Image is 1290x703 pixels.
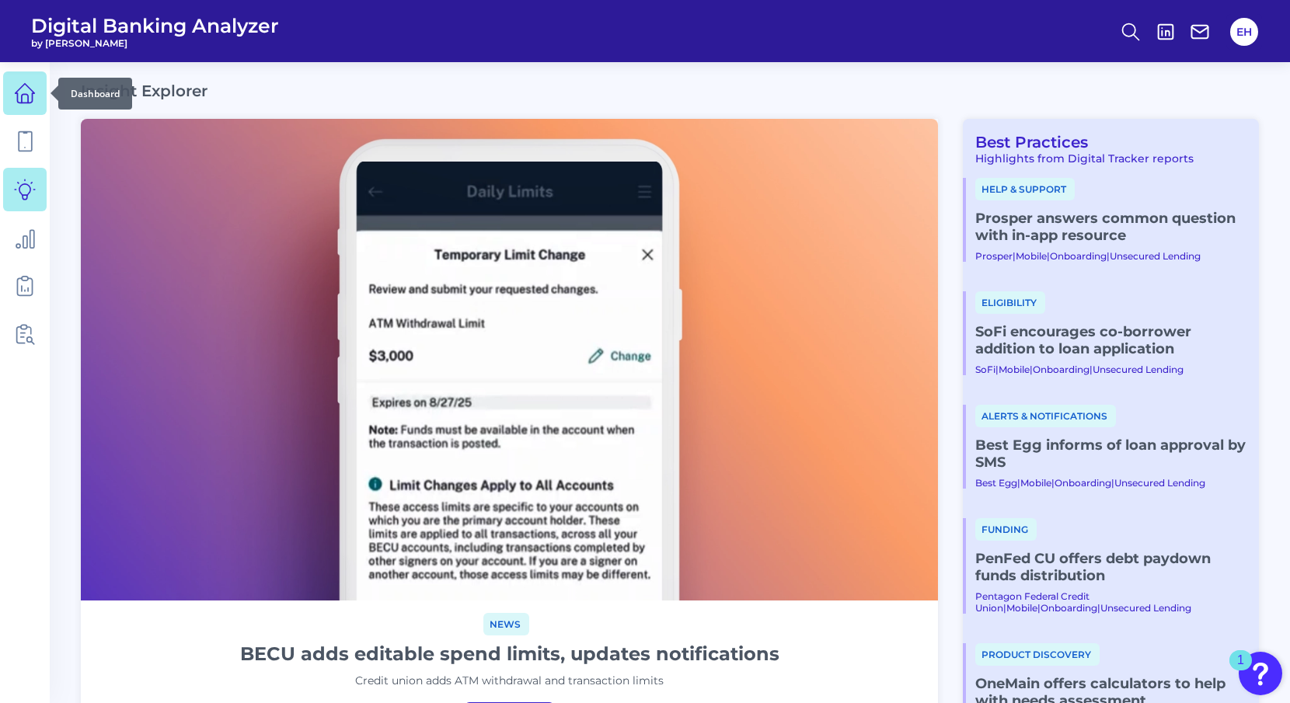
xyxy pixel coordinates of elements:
button: EH [1230,18,1258,46]
span: | [1090,364,1093,375]
span: | [1047,250,1050,262]
a: Unsecured Lending [1093,364,1184,375]
div: Highlights from Digital Tracker reports [963,151,1246,165]
a: Onboarding [1041,602,1097,614]
a: Alerts & Notifications [975,409,1116,423]
span: | [1107,250,1110,262]
a: Mobile [1020,477,1051,489]
span: | [1037,602,1041,614]
a: Mobile [999,364,1030,375]
a: Onboarding [1050,250,1107,262]
span: | [1097,602,1100,614]
a: Onboarding [1055,477,1111,489]
p: Credit union adds ATM withdrawal and transaction limits [355,673,664,690]
a: Mobile [1016,250,1047,262]
span: Help & Support [975,178,1075,200]
span: | [995,364,999,375]
span: | [1003,602,1006,614]
h1: BECU adds editable spend limits, updates notifications [240,642,779,666]
a: Best Egg [975,477,1017,489]
a: Prosper answers common question with in-app resource [975,210,1246,244]
div: 1 [1237,660,1244,680]
a: Best Practices [963,133,1088,151]
a: PenFed CU offers debt paydown funds distribution [975,550,1246,584]
h2: Insight Explorer [81,82,207,100]
span: | [1051,477,1055,489]
span: Alerts & Notifications [975,405,1116,427]
a: Pentagon Federal Credit Union [975,590,1090,614]
span: | [1013,250,1016,262]
a: Eligibility [975,295,1045,309]
div: Dashboard [58,78,132,110]
button: Open Resource Center, 1 new notification [1239,652,1282,695]
span: Digital Banking Analyzer [31,14,279,37]
span: Eligibility [975,291,1045,314]
span: | [1030,364,1033,375]
span: Product discovery [975,643,1100,666]
a: Help & Support [975,182,1075,196]
a: Onboarding [1033,364,1090,375]
span: Funding [975,518,1037,541]
a: Unsecured Lending [1110,250,1201,262]
a: Best Egg informs of loan approval by SMS [975,437,1246,471]
span: News [483,613,529,635]
a: Mobile [1006,602,1037,614]
a: Funding [975,522,1037,536]
span: | [1111,477,1114,489]
img: bannerImg [81,119,938,600]
a: SoFi [975,364,995,375]
a: News [483,616,529,631]
span: | [1017,477,1020,489]
a: SoFi encourages co-borrower addition to loan application [975,323,1246,357]
a: Prosper [975,250,1013,262]
span: by [PERSON_NAME] [31,37,279,49]
a: Product discovery [975,647,1100,661]
a: Unsecured Lending [1100,602,1191,614]
a: Unsecured Lending [1114,477,1205,489]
